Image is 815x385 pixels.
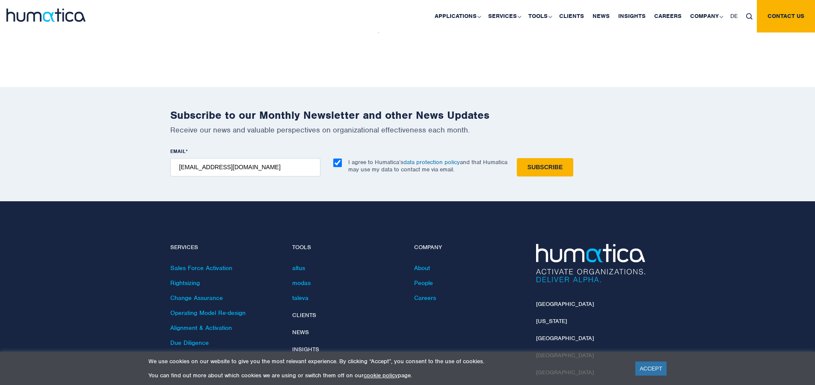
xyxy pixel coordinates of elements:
[148,372,625,379] p: You can find out more about which cookies we are using or switch them off on our page.
[170,158,320,176] input: name@company.com
[517,158,573,176] input: Subscribe
[635,361,667,376] a: ACCEPT
[414,294,436,302] a: Careers
[170,339,209,347] a: Due Diligence
[292,264,305,272] a: altus
[536,244,645,282] img: Humatica
[536,335,594,342] a: [GEOGRAPHIC_DATA]
[348,159,507,173] p: I agree to Humatica’s and that Humatica may use my data to contact me via email.
[170,324,232,332] a: Alignment & Activation
[364,372,398,379] a: cookie policy
[170,244,279,251] h4: Services
[333,159,342,167] input: I agree to Humatica’sdata protection policyand that Humatica may use my data to contact me via em...
[292,346,319,353] a: Insights
[292,244,401,251] h4: Tools
[414,264,430,272] a: About
[292,279,311,287] a: modas
[536,300,594,308] a: [GEOGRAPHIC_DATA]
[6,9,86,22] img: logo
[292,294,308,302] a: taleva
[414,279,433,287] a: People
[170,148,186,155] span: EMAIL
[292,329,309,336] a: News
[746,13,753,20] img: search_icon
[170,294,223,302] a: Change Assurance
[403,159,460,166] a: data protection policy
[170,309,246,317] a: Operating Model Re-design
[536,317,567,325] a: [US_STATE]
[292,312,316,319] a: Clients
[148,358,625,365] p: We use cookies on our website to give you the most relevant experience. By clicking “Accept”, you...
[414,244,523,251] h4: Company
[170,279,200,287] a: Rightsizing
[170,264,232,272] a: Sales Force Activation
[730,12,738,20] span: DE
[170,125,645,135] p: Receive our news and valuable perspectives on organizational effectiveness each month.
[170,109,645,122] h2: Subscribe to our Monthly Newsletter and other News Updates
